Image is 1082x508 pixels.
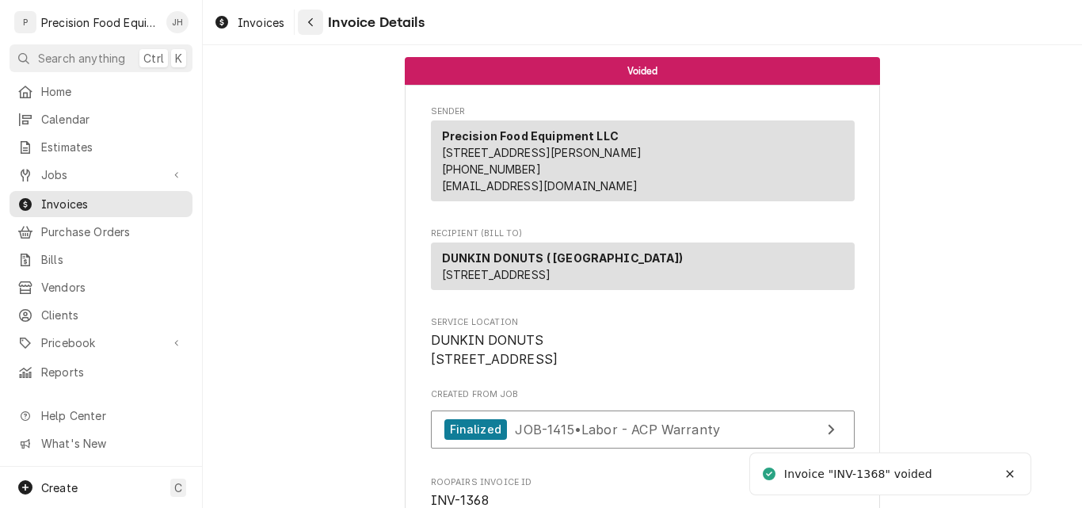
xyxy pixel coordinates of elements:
[442,162,541,176] a: [PHONE_NUMBER]
[10,359,192,385] a: Reports
[14,11,36,33] div: P
[431,411,855,449] a: View Job
[41,139,185,155] span: Estimates
[431,388,855,401] span: Created From Job
[442,268,551,281] span: [STREET_ADDRESS]
[405,57,880,85] div: Status
[431,316,855,369] div: Service Location
[442,179,638,193] a: [EMAIL_ADDRESS][DOMAIN_NAME]
[10,78,192,105] a: Home
[515,421,720,437] span: JOB-1415 • Labor - ACP Warranty
[10,191,192,217] a: Invoices
[10,44,192,72] button: Search anythingCtrlK
[10,403,192,429] a: Go to Help Center
[166,11,189,33] div: Jason Hertel's Avatar
[431,120,855,201] div: Sender
[431,120,855,208] div: Sender
[143,50,164,67] span: Ctrl
[41,407,183,424] span: Help Center
[38,50,125,67] span: Search anything
[627,66,658,76] span: Voided
[431,493,489,508] span: INV-1368
[10,274,192,300] a: Vendors
[323,12,424,33] span: Invoice Details
[41,111,185,128] span: Calendar
[431,333,558,367] span: DUNKIN DONUTS [STREET_ADDRESS]
[442,146,642,159] span: [STREET_ADDRESS][PERSON_NAME]
[174,479,182,496] span: C
[41,364,185,380] span: Reports
[10,106,192,132] a: Calendar
[41,83,185,100] span: Home
[41,14,158,31] div: Precision Food Equipment LLC
[444,419,507,441] div: Finalized
[41,196,185,212] span: Invoices
[41,481,78,495] span: Create
[10,134,192,160] a: Estimates
[431,476,855,489] span: Roopairs Invoice ID
[238,14,284,31] span: Invoices
[41,166,161,183] span: Jobs
[41,435,183,452] span: What's New
[10,162,192,188] a: Go to Jobs
[442,129,619,143] strong: Precision Food Equipment LLC
[431,243,855,296] div: Recipient (Bill To)
[431,316,855,329] span: Service Location
[784,466,935,483] div: Invoice "INV-1368" voided
[431,105,855,208] div: Invoice Sender
[442,251,683,265] strong: DUNKIN DONUTS ( [GEOGRAPHIC_DATA])
[10,219,192,245] a: Purchase Orders
[431,388,855,456] div: Created From Job
[175,50,182,67] span: K
[431,243,855,290] div: Recipient (Bill To)
[41,251,185,268] span: Bills
[10,246,192,273] a: Bills
[166,11,189,33] div: JH
[431,227,855,240] span: Recipient (Bill To)
[431,331,855,369] span: Service Location
[41,334,161,351] span: Pricebook
[10,302,192,328] a: Clients
[10,330,192,356] a: Go to Pricebook
[431,227,855,297] div: Invoice Recipient
[208,10,291,36] a: Invoices
[41,307,185,323] span: Clients
[431,105,855,118] span: Sender
[298,10,323,35] button: Navigate back
[41,223,185,240] span: Purchase Orders
[10,430,192,456] a: Go to What's New
[41,279,185,296] span: Vendors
